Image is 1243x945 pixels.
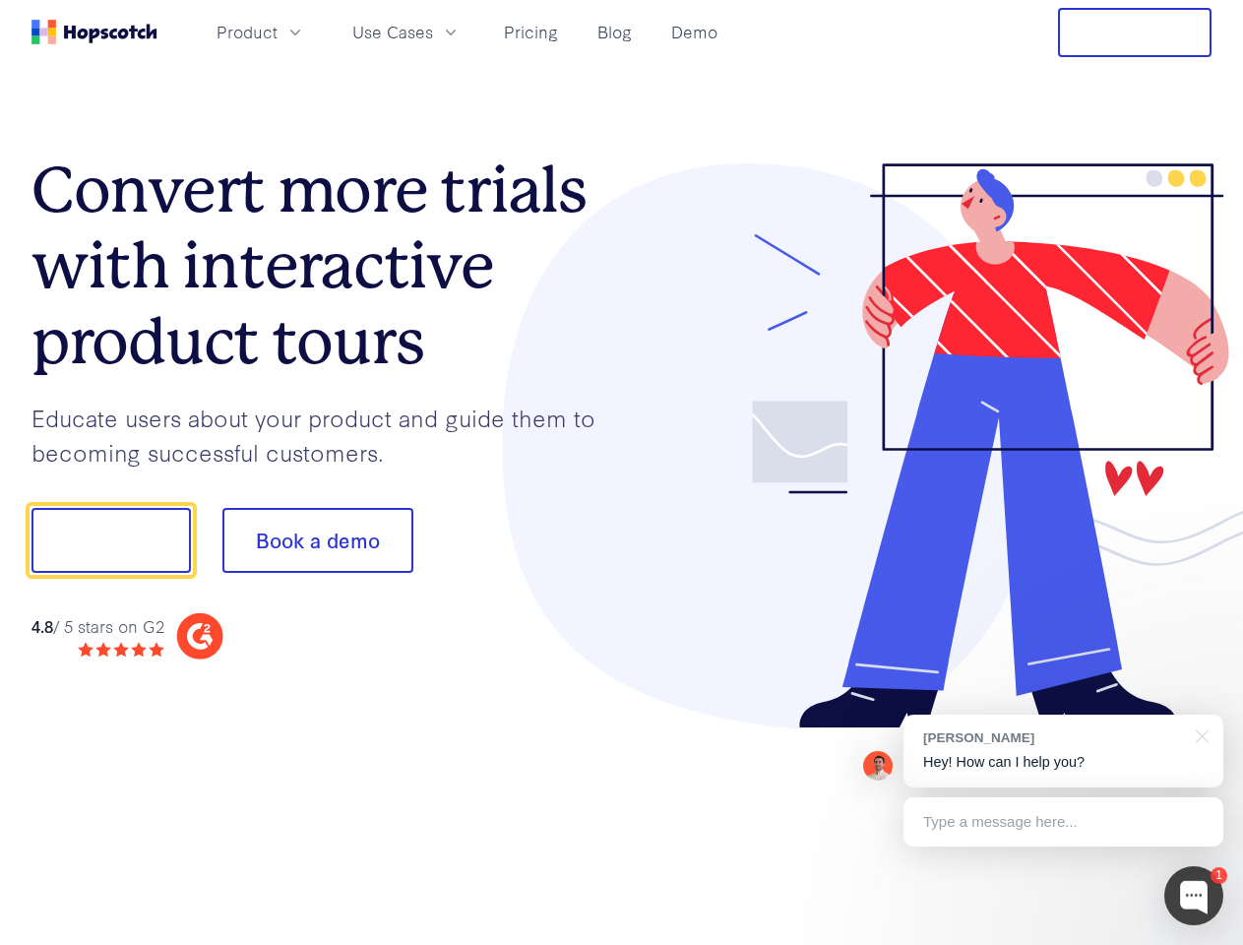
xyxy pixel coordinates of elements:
p: Hey! How can I help you? [923,752,1204,773]
span: Product [217,20,278,44]
span: Use Cases [352,20,433,44]
button: Use Cases [341,16,472,48]
a: Demo [663,16,725,48]
div: [PERSON_NAME] [923,728,1184,747]
p: Educate users about your product and guide them to becoming successful customers. [31,401,622,469]
div: Type a message here... [903,797,1223,847]
h1: Convert more trials with interactive product tours [31,153,622,379]
div: 1 [1211,867,1227,884]
button: Product [205,16,317,48]
div: / 5 stars on G2 [31,614,164,639]
a: Blog [590,16,640,48]
button: Show me! [31,508,191,573]
a: Pricing [496,16,566,48]
img: Mark Spera [863,751,893,781]
strong: 4.8 [31,614,53,637]
button: Book a demo [222,508,413,573]
button: Free Trial [1058,8,1212,57]
a: Home [31,20,157,44]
